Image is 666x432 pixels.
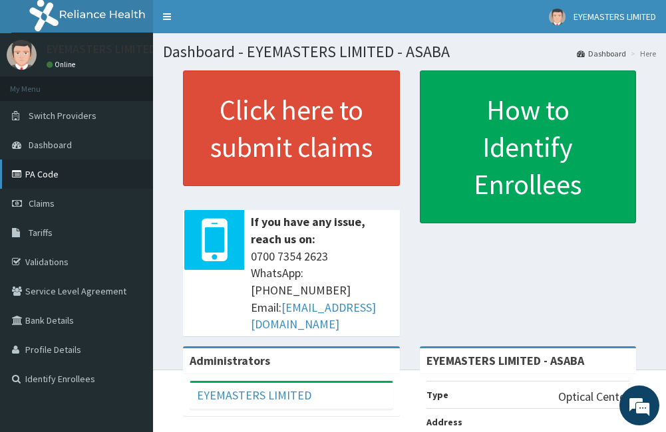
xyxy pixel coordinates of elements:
textarea: Type your message and hit 'Enter' [7,290,253,336]
b: Type [426,389,448,401]
div: Chat with us now [69,74,224,92]
span: 0700 7354 2623 WhatsApp: [PHONE_NUMBER] Email: [251,248,393,334]
a: EYEMASTERS LIMITED [197,387,311,403]
a: Online [47,60,79,69]
li: Here [627,48,656,59]
p: Optical Center [558,388,629,405]
strong: EYEMASTERS LIMITED - ASABA [426,353,584,368]
span: Tariffs [29,227,53,239]
b: Administrators [190,353,270,368]
b: Address [426,416,462,428]
span: Switch Providers [29,110,96,122]
a: How to Identify Enrollees [420,70,637,223]
b: If you have any issue, reach us on: [251,214,365,247]
a: [EMAIL_ADDRESS][DOMAIN_NAME] [251,300,376,332]
span: Claims [29,197,55,209]
h1: Dashboard - EYEMASTERS LIMITED - ASABA [163,43,656,60]
img: User Image [7,40,37,70]
img: User Image [549,9,566,25]
img: d_794563401_company_1708531726252_794563401 [25,66,54,100]
span: We're online! [77,131,184,265]
span: EYEMASTERS LIMITED [574,11,656,23]
div: Minimize live chat window [218,7,250,39]
a: Click here to submit claims [183,70,400,186]
span: Dashboard [29,139,72,151]
p: EYEMASTERS LIMITED [47,43,156,55]
a: Dashboard [577,48,626,59]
